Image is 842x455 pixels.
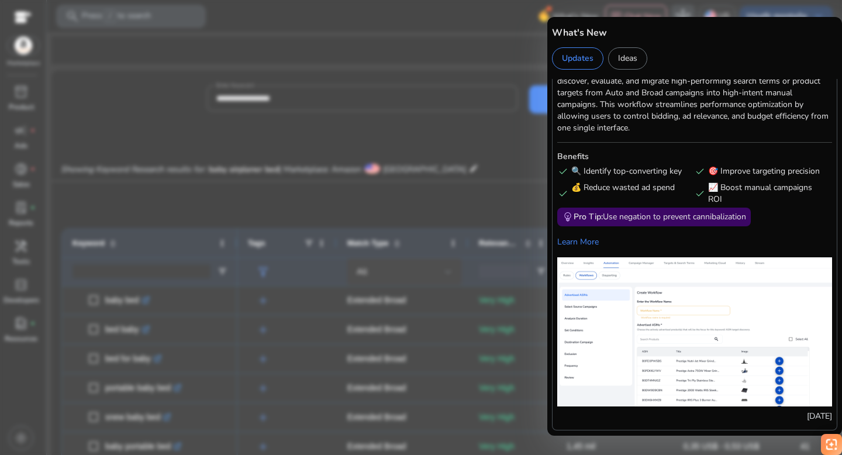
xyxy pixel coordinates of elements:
span: check [694,166,706,177]
div: 🔍 Identify top-converting key [557,166,689,177]
span: emoji_objects [562,211,574,223]
span: check [694,188,706,199]
p: The Keyword Harvester Workflow empowers advertisers to automatically discover, evaluate, and migr... [557,64,832,134]
a: Learn More [557,236,832,248]
img: Keyword Harvester Workflow [557,257,832,406]
span: check [557,166,569,177]
span: Pro Tip: [574,211,603,222]
h5: What's New [552,26,837,40]
div: 📈 Boost manual campaigns ROI [694,182,826,205]
p: [DATE] [557,411,832,422]
div: Updates [552,47,603,70]
div: Use negation to prevent cannibalization [574,211,746,223]
span: check [557,188,569,199]
div: Ideas [608,47,647,70]
div: 🎯 Improve targeting precision [694,166,826,177]
div: 💰 Reduce wasted ad spend [557,182,689,205]
h6: Benefits [557,151,832,163]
